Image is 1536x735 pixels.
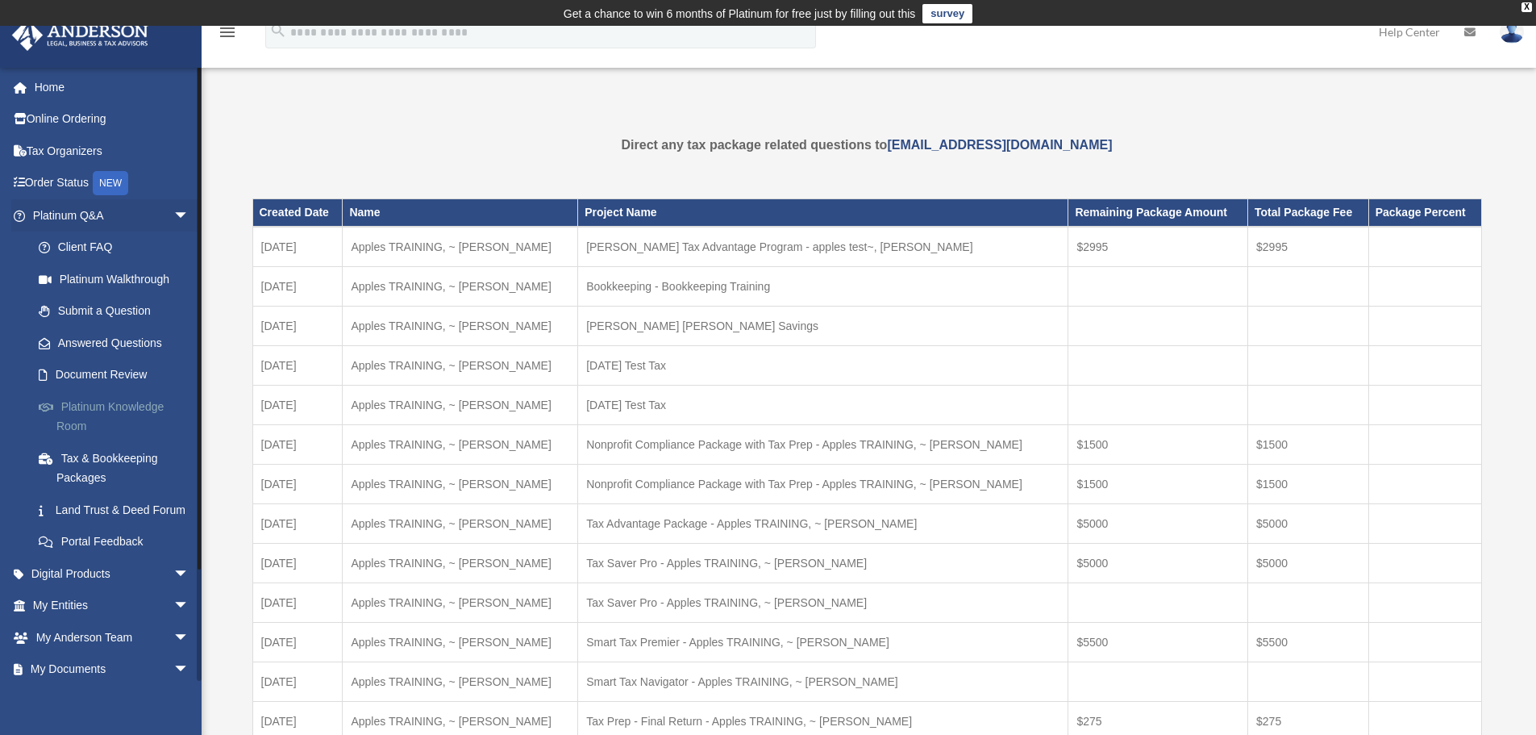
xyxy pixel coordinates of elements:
a: Platinum Q&Aarrow_drop_down [11,199,214,232]
td: $1500 [1068,465,1248,504]
td: [DATE] [252,307,343,346]
td: [DATE] Test Tax [578,346,1068,386]
td: Tax Advantage Package - Apples TRAINING, ~ [PERSON_NAME] [578,504,1068,544]
td: Nonprofit Compliance Package with Tax Prep - Apples TRAINING, ~ [PERSON_NAME] [578,425,1068,465]
a: Tax Organizers [11,135,214,167]
td: Smart Tax Premier - Apples TRAINING, ~ [PERSON_NAME] [578,623,1068,662]
a: menu [218,28,237,42]
td: Bookkeeping - Bookkeeping Training [578,267,1068,307]
td: Apples TRAINING, ~ [PERSON_NAME] [343,267,578,307]
a: Submit a Question [23,295,214,328]
a: My Entitiesarrow_drop_down [11,590,214,622]
a: Platinum Walkthrough [23,263,214,295]
td: $1500 [1068,425,1248,465]
td: Apples TRAINING, ~ [PERSON_NAME] [343,307,578,346]
td: [DATE] [252,504,343,544]
a: Land Trust & Deed Forum [23,494,214,526]
td: Apples TRAINING, ~ [PERSON_NAME] [343,227,578,267]
td: [DATE] [252,386,343,425]
td: Apples TRAINING, ~ [PERSON_NAME] [343,583,578,623]
a: [EMAIL_ADDRESS][DOMAIN_NAME] [887,138,1112,152]
div: Get a chance to win 6 months of Platinum for free just by filling out this [564,4,916,23]
td: $5500 [1068,623,1248,662]
a: Online Ordering [11,103,214,136]
td: $2995 [1068,227,1248,267]
td: [DATE] Test Tax [578,386,1068,425]
td: Tax Saver Pro - Apples TRAINING, ~ [PERSON_NAME] [578,544,1068,583]
td: [DATE] [252,346,343,386]
a: Client FAQ [23,232,214,264]
td: [DATE] [252,623,343,662]
td: Apples TRAINING, ~ [PERSON_NAME] [343,465,578,504]
td: [DATE] [252,267,343,307]
a: survey [922,4,972,23]
td: Apples TRAINING, ~ [PERSON_NAME] [343,504,578,544]
td: Apples TRAINING, ~ [PERSON_NAME] [343,544,578,583]
div: NEW [93,171,128,195]
th: Package Percent [1368,199,1481,227]
span: arrow_drop_down [173,654,206,687]
a: Platinum Knowledge Room [23,390,214,442]
td: $5000 [1068,504,1248,544]
td: [PERSON_NAME] Tax Advantage Program - apples test~, [PERSON_NAME] [578,227,1068,267]
div: close [1521,2,1532,12]
td: $1500 [1248,425,1369,465]
td: Apples TRAINING, ~ [PERSON_NAME] [343,662,578,702]
td: Apples TRAINING, ~ [PERSON_NAME] [343,623,578,662]
td: [DATE] [252,425,343,465]
td: $1500 [1248,465,1369,504]
a: My Anderson Teamarrow_drop_down [11,621,214,654]
td: [DATE] [252,465,343,504]
a: Document Review [23,359,214,391]
th: Total Package Fee [1248,199,1369,227]
strong: Direct any tax package related questions to [622,138,1113,152]
a: Portal Feedback [23,526,214,558]
i: search [269,22,287,40]
td: Apples TRAINING, ~ [PERSON_NAME] [343,346,578,386]
td: [DATE] [252,227,343,267]
a: Order StatusNEW [11,167,214,200]
a: Answered Questions [23,327,214,359]
td: $5000 [1068,544,1248,583]
td: Smart Tax Navigator - Apples TRAINING, ~ [PERSON_NAME] [578,662,1068,702]
td: $5000 [1248,504,1369,544]
th: Remaining Package Amount [1068,199,1248,227]
span: arrow_drop_down [173,199,206,232]
a: Digital Productsarrow_drop_down [11,558,214,590]
td: Tax Saver Pro - Apples TRAINING, ~ [PERSON_NAME] [578,583,1068,623]
td: $5500 [1248,623,1369,662]
td: [DATE] [252,662,343,702]
td: Apples TRAINING, ~ [PERSON_NAME] [343,425,578,465]
span: arrow_drop_down [173,590,206,623]
img: User Pic [1500,20,1524,44]
td: $5000 [1248,544,1369,583]
th: Name [343,199,578,227]
td: [DATE] [252,544,343,583]
td: Nonprofit Compliance Package with Tax Prep - Apples TRAINING, ~ [PERSON_NAME] [578,465,1068,504]
th: Project Name [578,199,1068,227]
img: Anderson Advisors Platinum Portal [7,19,153,51]
th: Created Date [252,199,343,227]
td: Apples TRAINING, ~ [PERSON_NAME] [343,386,578,425]
td: $2995 [1248,227,1369,267]
a: Tax & Bookkeeping Packages [23,442,206,494]
span: arrow_drop_down [173,558,206,591]
a: My Documentsarrow_drop_down [11,654,214,686]
td: [DATE] [252,583,343,623]
i: menu [218,23,237,42]
td: [PERSON_NAME] [PERSON_NAME] Savings [578,307,1068,346]
a: Home [11,71,214,103]
span: arrow_drop_down [173,621,206,654]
